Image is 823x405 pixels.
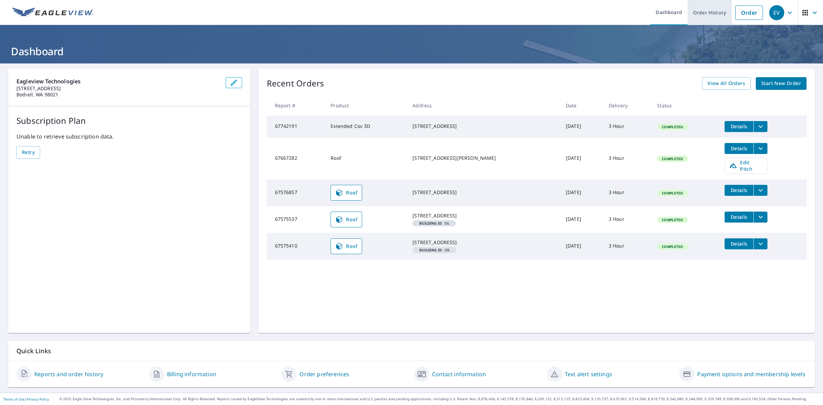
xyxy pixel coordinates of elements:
p: © 2025 Eagle View Technologies, Inc. and Pictometry International Corp. All Rights Reserved. Repo... [59,396,820,402]
th: Delivery [603,95,652,116]
h1: Dashboard [8,44,815,58]
span: Roof [335,242,358,250]
td: 3 Hour [603,179,652,206]
a: Roof [331,238,362,254]
button: detailsBtn-67742191 [725,121,753,132]
th: Status [652,95,719,116]
span: Completed [658,191,687,195]
button: detailsBtn-67667282 [725,143,753,154]
th: Product [325,95,407,116]
td: Roof [325,138,407,179]
a: Text alert settings [565,370,612,378]
a: Payment options and membership levels [697,370,805,378]
span: Edit Pitch [729,159,763,172]
td: 67575537 [267,206,325,233]
span: OB [415,248,454,252]
a: Terms of Use [3,397,25,402]
td: 3 Hour [603,206,652,233]
button: detailsBtn-67575410 [725,238,753,249]
button: detailsBtn-67576857 [725,185,753,196]
div: [STREET_ADDRESS] [413,212,555,219]
th: Date [560,95,603,116]
td: 3 Hour [603,116,652,138]
span: DG [415,222,453,225]
td: 3 Hour [603,138,652,179]
span: Details [729,145,749,152]
td: 3 Hour [603,233,652,260]
span: Retry [22,148,35,157]
div: [STREET_ADDRESS][PERSON_NAME] [413,155,555,162]
em: Building ID [419,248,442,252]
span: Details [729,240,749,247]
img: EV Logo [12,8,93,18]
a: Roof [331,185,362,201]
a: Reports and order history [34,370,103,378]
button: filesDropdownBtn-67575410 [753,238,767,249]
td: 67742191 [267,116,325,138]
a: Order [735,5,763,20]
button: filesDropdownBtn-67742191 [753,121,767,132]
td: 67576857 [267,179,325,206]
p: Recent Orders [267,77,324,90]
span: Roof [335,189,358,197]
a: Privacy Policy [27,397,49,402]
p: Subscription Plan [16,115,242,127]
span: Completed [658,217,687,222]
td: [DATE] [560,116,603,138]
td: [DATE] [560,233,603,260]
em: Building ID [419,222,442,225]
a: Contact information [432,370,486,378]
span: Start New Order [761,79,801,88]
div: [STREET_ADDRESS] [413,239,555,246]
div: [STREET_ADDRESS] [413,189,555,196]
span: Details [729,187,749,193]
td: Extended Cov 3D [325,116,407,138]
button: detailsBtn-67575537 [725,212,753,223]
td: 67667282 [267,138,325,179]
td: [DATE] [560,138,603,179]
span: Roof [335,215,358,224]
button: filesDropdownBtn-67575537 [753,212,767,223]
span: Completed [658,124,687,129]
span: Completed [658,156,687,161]
th: Address [407,95,560,116]
p: Eagleview Technologies [16,77,220,85]
th: Report # [267,95,325,116]
p: Quick Links [16,347,807,355]
button: filesDropdownBtn-67576857 [753,185,767,196]
p: Unable to retrieve subscription data. [16,132,242,141]
a: Billing information [167,370,216,378]
a: Start New Order [756,77,807,90]
td: [DATE] [560,206,603,233]
td: 67575410 [267,233,325,260]
p: | [3,397,49,401]
div: [STREET_ADDRESS] [413,123,555,130]
span: Completed [658,244,687,249]
p: [STREET_ADDRESS] [16,85,220,92]
a: View All Orders [702,77,751,90]
a: Edit Pitch [725,157,767,174]
span: Details [729,123,749,130]
button: Retry [16,146,40,159]
button: filesDropdownBtn-67667282 [753,143,767,154]
span: Details [729,214,749,220]
a: Order preferences [299,370,349,378]
p: Bothell, WA 98021 [16,92,220,98]
td: [DATE] [560,179,603,206]
span: View All Orders [707,79,745,88]
div: EV [769,5,784,20]
a: Roof [331,212,362,227]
